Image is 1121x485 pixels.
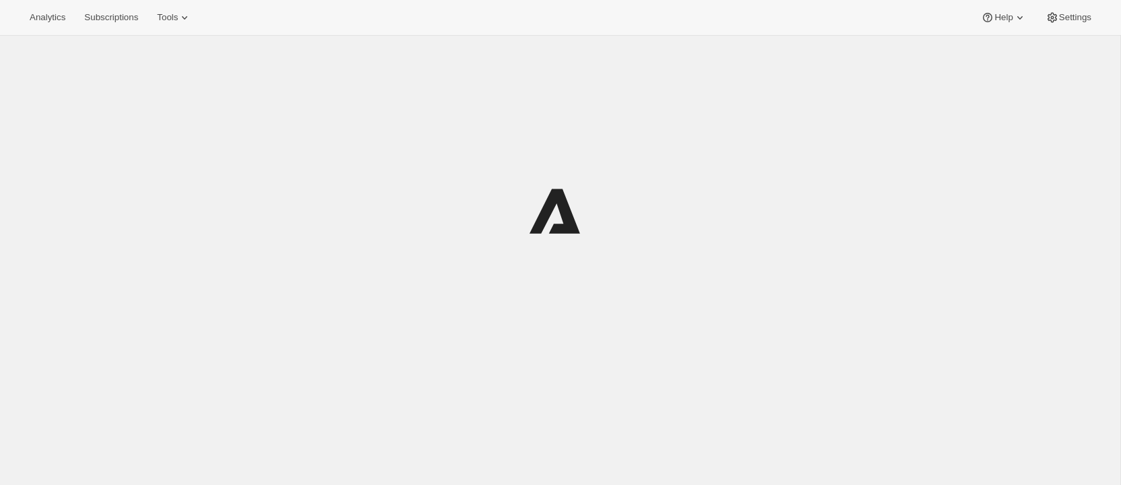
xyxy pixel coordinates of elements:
[1037,8,1099,27] button: Settings
[22,8,73,27] button: Analytics
[84,12,138,23] span: Subscriptions
[157,12,178,23] span: Tools
[30,12,65,23] span: Analytics
[1059,12,1091,23] span: Settings
[76,8,146,27] button: Subscriptions
[994,12,1013,23] span: Help
[149,8,199,27] button: Tools
[973,8,1034,27] button: Help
